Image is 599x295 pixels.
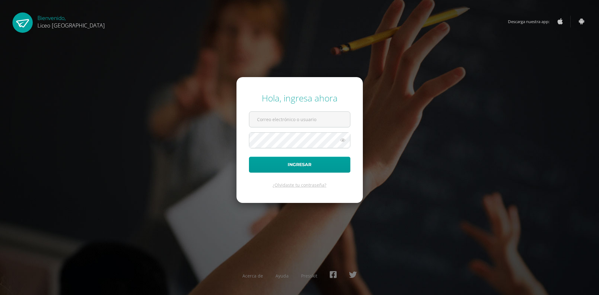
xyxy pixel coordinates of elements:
[249,112,350,127] input: Correo electrónico o usuario
[301,273,317,279] a: Presskit
[242,273,263,279] a: Acerca de
[273,182,326,188] a: ¿Olvidaste tu contraseña?
[37,12,105,29] div: Bienvenido,
[275,273,289,279] a: Ayuda
[249,92,350,104] div: Hola, ingresa ahora
[249,157,350,173] button: Ingresar
[508,16,556,27] span: Descarga nuestra app:
[37,22,105,29] span: Liceo [GEOGRAPHIC_DATA]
